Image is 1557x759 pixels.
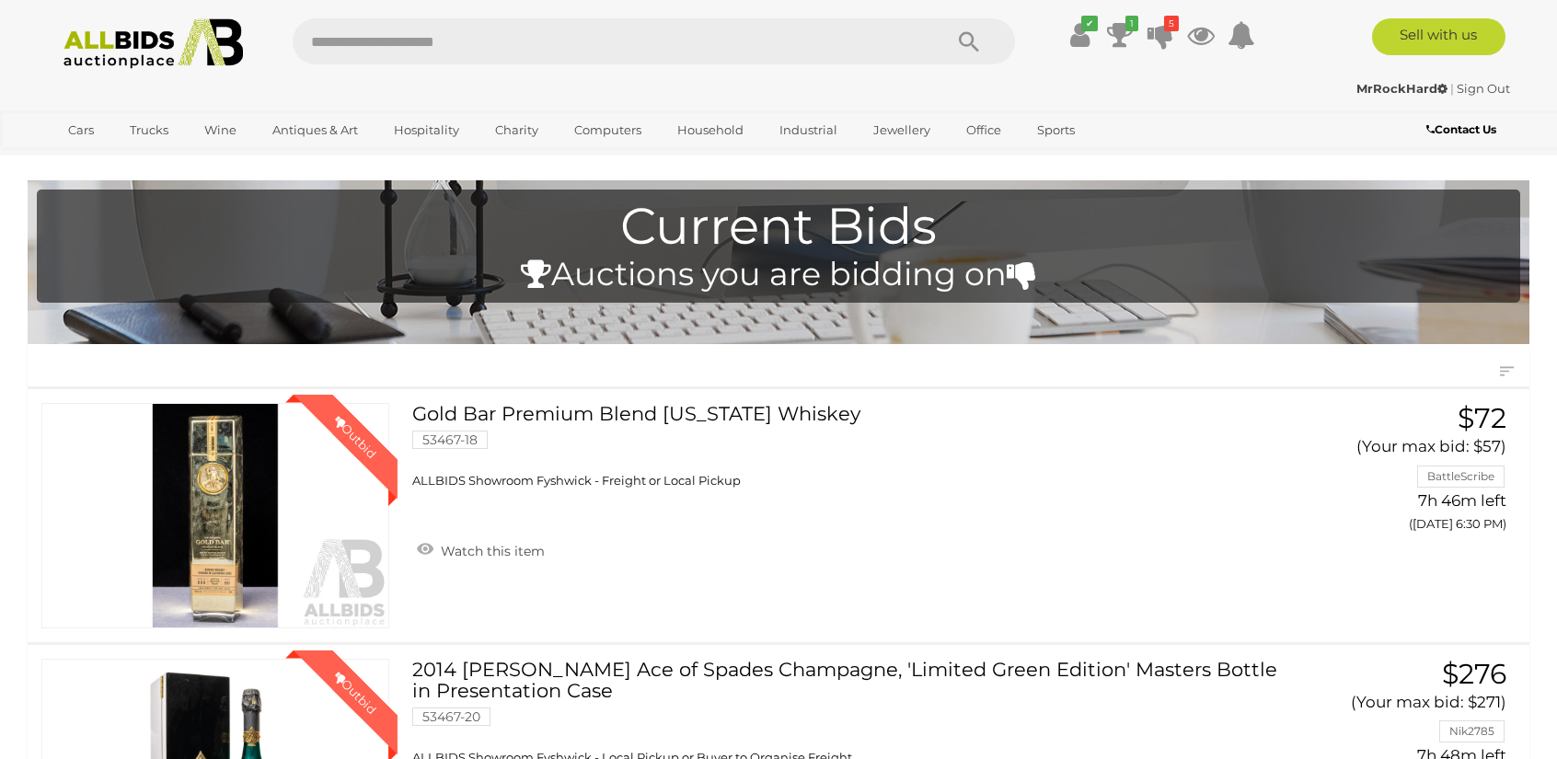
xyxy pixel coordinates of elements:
[313,650,398,735] div: Outbid
[1106,18,1134,52] a: 1
[861,115,942,145] a: Jewellery
[41,403,389,627] a: Outbid
[1356,81,1447,96] strong: MrRockHard
[46,199,1511,255] h1: Current Bids
[954,115,1013,145] a: Office
[483,115,550,145] a: Charity
[1426,122,1496,136] b: Contact Us
[1356,81,1450,96] a: MrRockHard
[53,18,253,69] img: Allbids.com.au
[313,395,398,479] div: Outbid
[665,115,755,145] a: Household
[1458,401,1506,435] span: $72
[436,543,545,559] span: Watch this item
[412,535,549,563] a: Watch this item
[1442,657,1506,691] span: $276
[1025,115,1087,145] a: Sports
[56,145,211,176] a: [GEOGRAPHIC_DATA]
[1457,81,1510,96] a: Sign Out
[1164,16,1179,31] i: 5
[1372,18,1505,55] a: Sell with us
[562,115,653,145] a: Computers
[1125,16,1138,31] i: 1
[1147,18,1174,52] a: 5
[1450,81,1454,96] span: |
[192,115,248,145] a: Wine
[1081,16,1098,31] i: ✔
[46,257,1511,293] h4: Auctions you are bidding on
[426,403,1265,489] a: Gold Bar Premium Blend [US_STATE] Whiskey 53467-18 ALLBIDS Showroom Fyshwick - Freight or Local P...
[1293,403,1511,541] a: $72 (Your max bid: $57) BattleScribe 7h 46m left ([DATE] 6:30 PM)
[382,115,471,145] a: Hospitality
[1066,18,1093,52] a: ✔
[1426,120,1501,140] a: Contact Us
[118,115,180,145] a: Trucks
[56,115,106,145] a: Cars
[260,115,370,145] a: Antiques & Art
[767,115,849,145] a: Industrial
[923,18,1015,64] button: Search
